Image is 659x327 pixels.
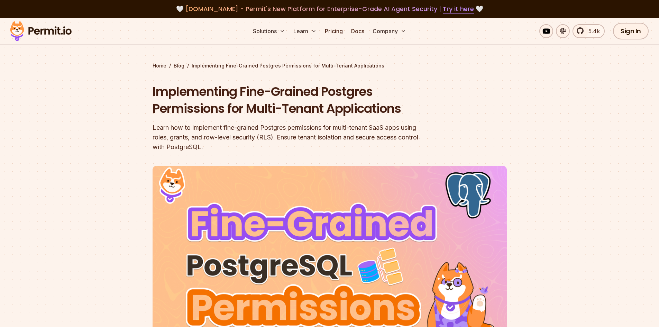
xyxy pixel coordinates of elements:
button: Learn [291,24,319,38]
a: Docs [348,24,367,38]
a: Try it here [443,4,474,13]
img: Permit logo [7,19,75,43]
span: [DOMAIN_NAME] - Permit's New Platform for Enterprise-Grade AI Agent Security | [185,4,474,13]
span: 5.4k [584,27,600,35]
a: Home [153,62,166,69]
button: Solutions [250,24,288,38]
a: 5.4k [573,24,605,38]
div: / / [153,62,507,69]
a: Blog [174,62,184,69]
button: Company [370,24,409,38]
div: Learn how to implement fine-grained Postgres permissions for multi-tenant SaaS apps using roles, ... [153,123,418,152]
h1: Implementing Fine-Grained Postgres Permissions for Multi-Tenant Applications [153,83,418,117]
div: 🤍 🤍 [17,4,642,14]
a: Sign In [613,23,649,39]
a: Pricing [322,24,346,38]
